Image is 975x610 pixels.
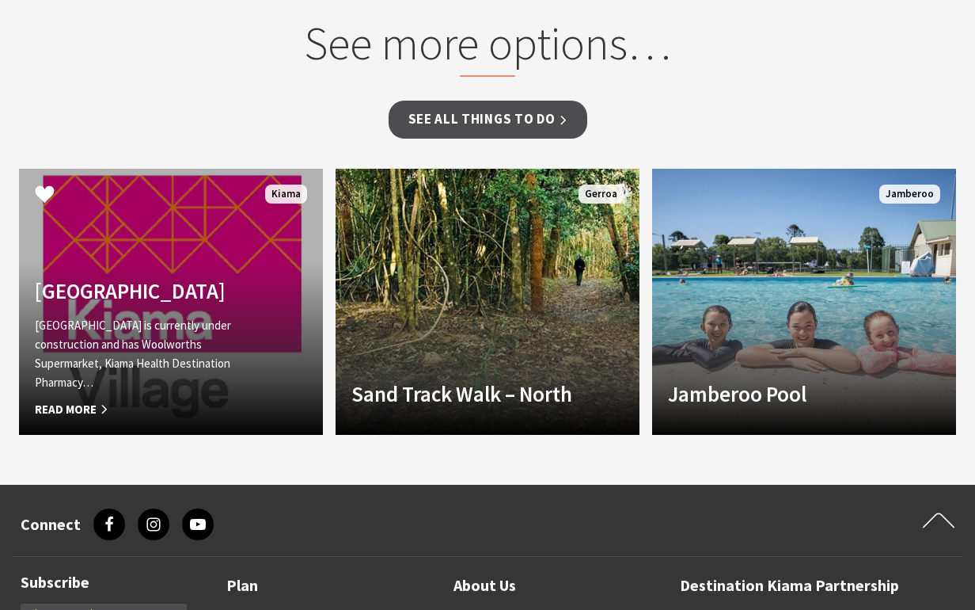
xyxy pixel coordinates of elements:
[879,185,940,204] span: Jamberoo
[389,101,587,138] a: See all Things To Do
[453,573,516,599] a: About Us
[21,573,187,592] h3: Subscribe
[35,316,261,392] p: [GEOGRAPHIC_DATA] is currently under construction and has Woolworths Supermarket, Kiama Health De...
[668,381,894,406] h4: Jamberoo Pool
[680,573,899,599] a: Destination Kiama Partnership
[19,169,323,435] a: Another Image Used [GEOGRAPHIC_DATA] [GEOGRAPHIC_DATA] is currently under construction and has Wo...
[35,278,261,303] h4: [GEOGRAPHIC_DATA]
[19,169,70,223] button: Click to Favourite Kiama Village
[265,185,307,204] span: Kiama
[336,169,639,435] a: Sand Track Walk – North Gerroa
[186,16,790,78] h2: See more options…
[579,185,624,204] span: Gerroa
[35,400,261,419] span: Read More
[652,169,956,435] a: Jamberoo Pool Jamberoo
[21,515,81,534] h3: Connect
[351,381,578,406] h4: Sand Track Walk – North
[226,573,258,599] a: Plan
